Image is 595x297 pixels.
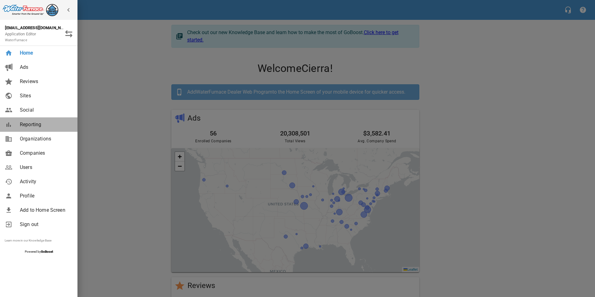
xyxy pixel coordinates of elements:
span: Powered by [25,250,53,253]
span: Users [20,164,70,171]
span: Add to Home Screen [20,206,70,214]
span: Reporting [20,121,70,128]
span: Companies [20,149,70,157]
strong: [EMAIL_ADDRESS][DOMAIN_NAME] [5,25,70,30]
a: Learn more in our Knowledge Base [5,239,51,242]
span: Reviews [20,78,70,85]
span: Organizations [20,135,70,143]
strong: GoBoost [41,250,53,253]
span: Social [20,106,70,114]
img: waterfurnace_logo.png [2,2,58,16]
span: Activity [20,178,70,185]
button: Switch Role [61,26,76,41]
span: Home [20,49,70,57]
span: Profile [20,192,70,200]
span: Ads [20,64,70,71]
small: WaterFurnace [5,38,27,42]
span: Application Editor [5,32,36,42]
span: Sites [20,92,70,100]
span: Sign out [20,221,70,228]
